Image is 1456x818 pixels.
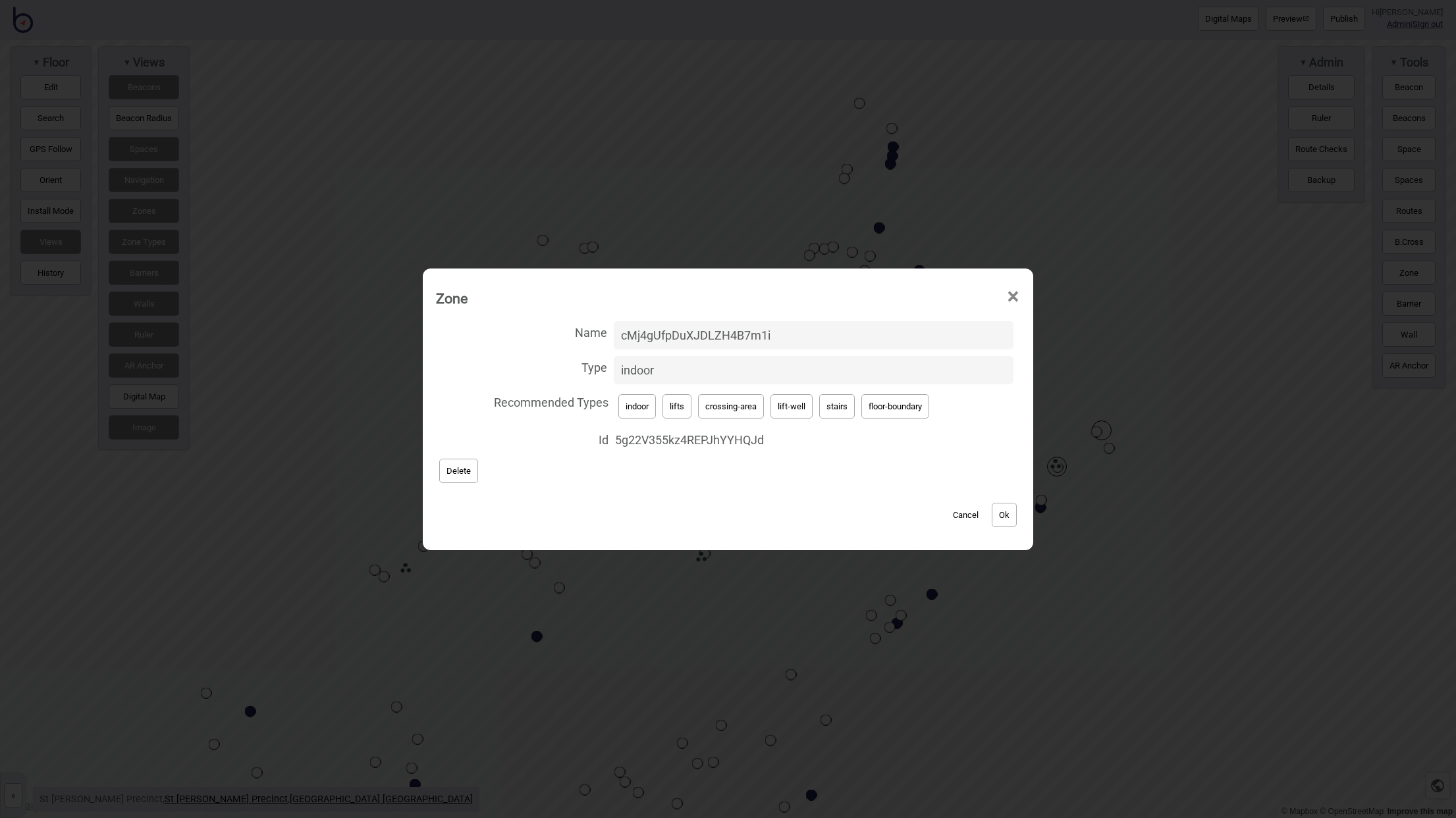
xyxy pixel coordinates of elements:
[439,459,478,483] button: Delete
[992,503,1017,527] button: Ok
[436,318,607,345] span: Name
[698,394,764,419] button: crossing-area
[436,425,608,452] span: Id
[615,428,1013,452] span: 5g22V355kz4REPJhYYHQJd
[436,353,607,380] span: Type
[1006,275,1020,319] span: ×
[819,394,855,419] button: stairs
[946,503,985,527] button: Cancel
[614,356,1013,384] input: Type
[614,321,1013,349] input: Name
[662,394,691,419] button: lifts
[618,394,656,419] button: indoor
[436,388,608,415] span: Recommended Types
[861,394,929,419] button: floor-boundary
[436,284,468,313] div: Zone
[770,394,813,419] button: lift-well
